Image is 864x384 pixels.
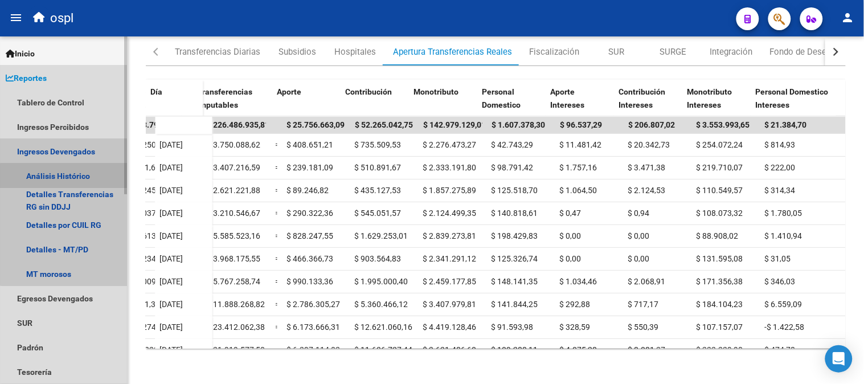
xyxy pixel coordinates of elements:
span: $ 11.888.268,82 [207,300,265,309]
span: [DATE] [160,140,183,149]
span: $ 1.034,46 [560,277,597,286]
span: $ 466.366,73 [286,254,333,263]
span: $ 219.710,07 [697,163,743,172]
span: $ 292,88 [560,300,591,309]
span: $ 142.979.129,01 [423,120,486,129]
span: $ 23.412.062,38 [207,322,265,332]
span: = [275,140,280,149]
span: -$ 3.037,53 [127,209,167,218]
span: $ 4.419.128,46 [423,322,477,332]
div: Fondo de Desempleo [770,46,851,58]
span: ospl [50,6,73,31]
span: $ 3.407.979,81 [423,300,477,309]
span: [DATE] [160,186,183,195]
datatable-header-cell: Aporte Intereses [546,80,614,128]
span: $ 11.636.727,44 [355,345,413,354]
span: $ 828.247,55 [286,231,333,240]
span: = [275,231,280,240]
datatable-header-cell: Personal Domestico Intereses [751,80,836,128]
datatable-header-cell: Transferencias Imputables [193,80,261,128]
span: [DATE] [160,322,183,332]
span: [DATE] [160,231,183,240]
span: -$ 2.613,31 [127,231,167,240]
span: $ 2.124,53 [628,186,666,195]
span: $ 25.756.663,09 [286,120,345,129]
span: $ 273.795,04 [127,120,174,129]
span: $ 346,03 [765,277,796,286]
div: SUR [608,46,624,58]
span: $ 2.333.191,80 [423,163,477,172]
span: $ 131.595,08 [697,254,743,263]
span: [DATE] [160,345,183,354]
span: $ 314,34 [765,186,796,195]
div: SURGE [660,46,687,58]
span: $ 171.356,38 [697,277,743,286]
span: $ 110.549,57 [697,186,743,195]
span: $ 12.839,48 [127,345,169,354]
span: $ 148.141,35 [492,277,538,286]
span: $ 1.995.000,40 [355,277,408,286]
span: Contribución Intereses [619,87,665,109]
span: $ 2.839.273,81 [423,231,477,240]
span: $ 5.585.523,16 [207,231,260,240]
span: $ 1.410,94 [765,231,802,240]
span: $ 814,93 [765,140,796,149]
span: Aporte [277,87,301,96]
span: $ 903.564,83 [355,254,402,263]
span: $ 232.329,90 [697,345,743,354]
span: -$ 1.245,90 [127,186,167,195]
span: $ 6.173.666,31 [286,322,340,332]
span: $ 290.322,36 [286,209,333,218]
span: $ 550,39 [628,322,659,332]
span: -$ 1.274,47 [127,322,167,332]
span: $ 31,05 [765,254,791,263]
span: [DATE] [160,277,183,286]
span: $ 125.518,70 [492,186,538,195]
span: $ 3.631.486,60 [423,345,477,354]
span: $ 206.807,02 [628,120,675,129]
span: $ 3.210.546,67 [207,209,260,218]
datatable-header-cell: Monotributo Intereses [682,80,751,128]
span: $ 0,00 [560,254,582,263]
span: -$ 1.234,27 [127,254,167,263]
span: $ 91.593,98 [492,322,534,332]
div: Transferencias Diarias [175,46,260,58]
span: $ 2.786.305,27 [286,300,340,309]
span: $ 1.064,50 [560,186,597,195]
span: $ 5.360.466,12 [355,300,408,309]
span: = [275,209,280,218]
span: $ 222,00 [765,163,796,172]
span: Día [150,87,162,96]
span: $ 52.265.042,75 [355,120,413,129]
span: $ 21.919.577,50 [207,345,265,354]
span: Reportes [6,72,47,84]
span: $ 0,00 [560,231,582,240]
span: $ 2.124.499,35 [423,209,477,218]
datatable-header-cell: Personal Domestico [477,80,546,128]
span: $ 474,78 [765,345,796,354]
span: $ 510.891,67 [355,163,402,172]
span: $ 1.629.253,01 [355,231,408,240]
span: $ 328,59 [560,322,591,332]
div: Fiscalización [529,46,579,58]
span: $ 3.471,38 [628,163,666,172]
span: $ 184.104,23 [697,300,743,309]
span: $ 2.341.291,12 [423,254,477,263]
span: $ 408.651,21 [286,140,333,149]
span: $ 5.767.258,74 [207,277,260,286]
mat-icon: menu [9,11,23,24]
span: $ 0,00 [628,231,650,240]
span: $ 125.326,74 [492,254,538,263]
span: -$ 1.422,58 [765,322,805,332]
span: Personal Domestico Intereses [755,87,828,109]
span: $ 3.968.175,55 [207,254,260,263]
mat-icon: person [841,11,855,24]
datatable-header-cell: Contribución Intereses [614,80,682,128]
div: Hospitales [334,46,376,58]
span: = [275,277,280,286]
span: $ 89.246,82 [286,186,329,195]
span: $ 6.297.114,02 [286,345,340,354]
span: $ 108.073,32 [697,209,743,218]
div: Subsidios [279,46,316,58]
span: $ 88.908,02 [697,231,739,240]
